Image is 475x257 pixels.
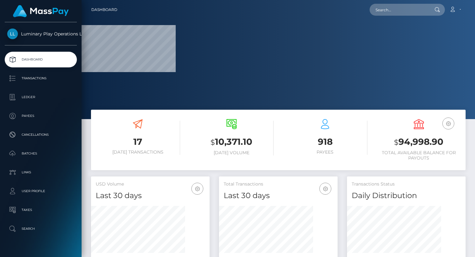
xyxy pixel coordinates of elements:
h3: 10,371.10 [189,136,274,149]
h5: Transactions Status [352,181,461,187]
h4: Last 30 days [96,190,205,201]
small: $ [394,138,398,147]
p: Payees [7,111,74,121]
h3: 94,998.90 [377,136,461,149]
a: Taxes [5,202,77,218]
a: Dashboard [5,52,77,67]
a: Transactions [5,71,77,86]
a: Batches [5,146,77,161]
a: User Profile [5,183,77,199]
h5: USD Volume [96,181,205,187]
h4: Last 30 days [224,190,333,201]
img: MassPay Logo [13,5,69,17]
p: Transactions [7,74,74,83]
h3: 17 [96,136,180,148]
h6: Payees [283,149,367,155]
p: Cancellations [7,130,74,139]
h3: 918 [283,136,367,148]
h6: Total Available Balance for Payouts [377,150,461,161]
p: User Profile [7,186,74,196]
h6: [DATE] Volume [189,150,274,155]
img: Luminary Play Operations Limited [7,29,18,39]
p: Ledger [7,92,74,102]
a: Payees [5,108,77,124]
span: Luminary Play Operations Limited [5,31,77,37]
a: Cancellations [5,127,77,143]
h4: Daily Distribution [352,190,461,201]
h6: [DATE] Transactions [96,149,180,155]
p: Search [7,224,74,233]
p: Links [7,168,74,177]
p: Taxes [7,205,74,215]
h5: Total Transactions [224,181,333,187]
a: Dashboard [91,3,117,16]
small: $ [211,138,215,147]
a: Search [5,221,77,237]
a: Ledger [5,89,77,105]
a: Links [5,165,77,180]
p: Dashboard [7,55,74,64]
input: Search... [370,4,429,16]
p: Batches [7,149,74,158]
